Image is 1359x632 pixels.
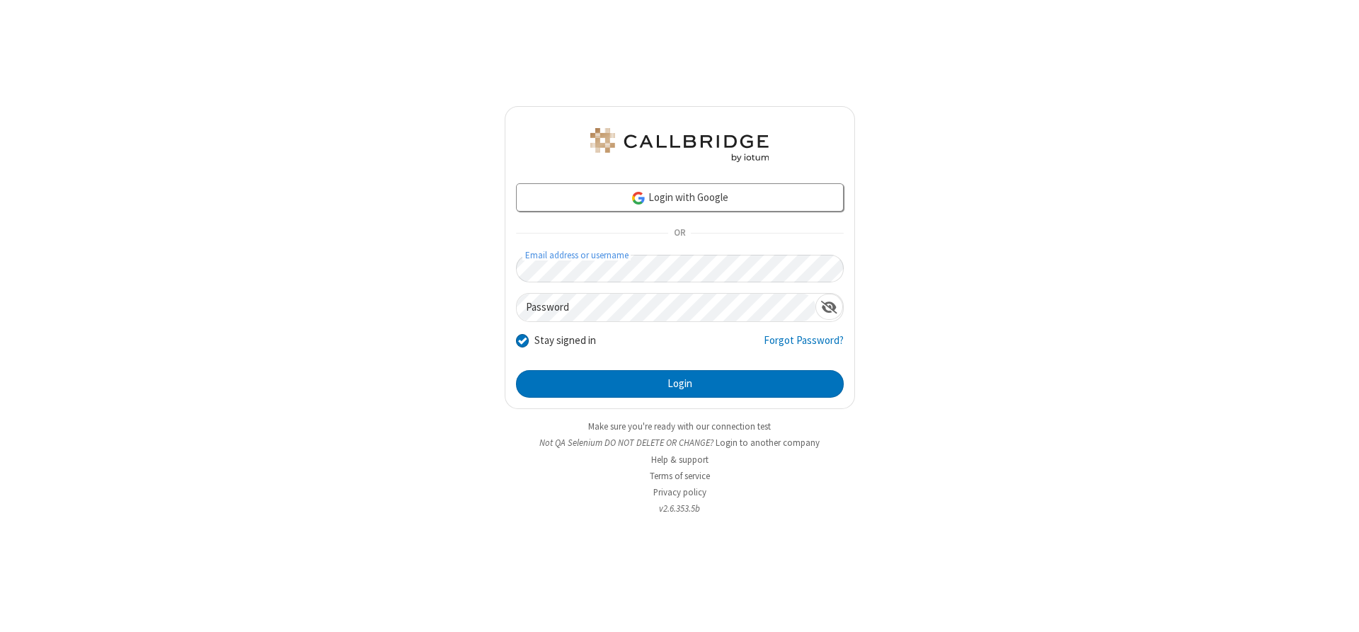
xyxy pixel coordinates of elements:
[668,224,691,243] span: OR
[505,502,855,515] li: v2.6.353.5b
[653,486,706,498] a: Privacy policy
[517,294,815,321] input: Password
[631,190,646,206] img: google-icon.png
[815,294,843,320] div: Show password
[716,436,820,449] button: Login to another company
[505,436,855,449] li: Not QA Selenium DO NOT DELETE OR CHANGE?
[516,183,844,212] a: Login with Google
[588,420,771,432] a: Make sure you're ready with our connection test
[650,470,710,482] a: Terms of service
[516,370,844,398] button: Login
[587,128,772,162] img: QA Selenium DO NOT DELETE OR CHANGE
[651,454,709,466] a: Help & support
[1324,595,1348,622] iframe: Chat
[764,333,844,360] a: Forgot Password?
[516,255,844,282] input: Email address or username
[534,333,596,349] label: Stay signed in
